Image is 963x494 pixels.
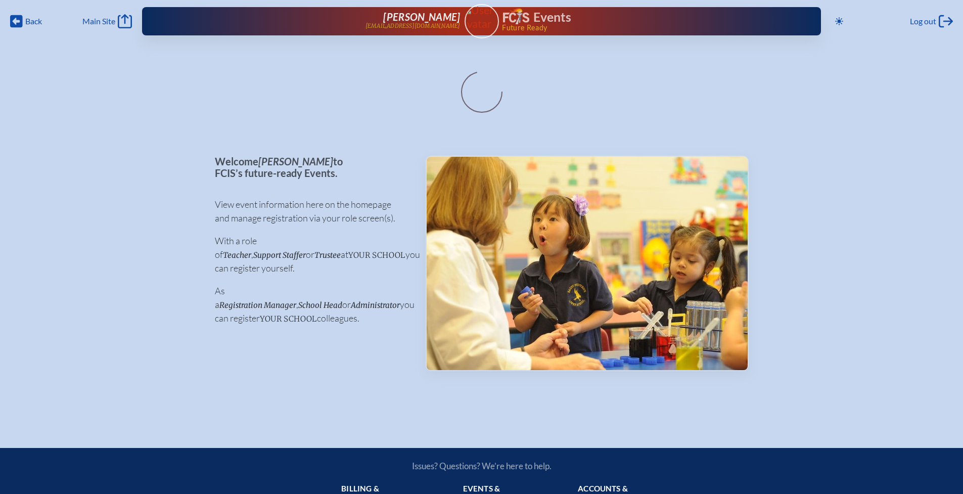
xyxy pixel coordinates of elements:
[383,11,460,23] span: [PERSON_NAME]
[460,4,503,30] img: User Avatar
[223,250,251,260] span: Teacher
[82,14,132,28] a: Main Site
[260,314,317,324] span: your school
[351,300,400,310] span: Administrator
[348,250,405,260] span: your school
[174,11,461,31] a: [PERSON_NAME][EMAIL_ADDRESS][DOMAIN_NAME]
[215,234,409,275] p: With a role of , or at you can register yourself.
[298,300,342,310] span: School Head
[219,300,296,310] span: Registration Manager
[215,198,409,225] p: View event information here on the homepage and manage registration via your role screen(s).
[304,461,660,471] p: Issues? Questions? We’re here to help.
[910,16,936,26] span: Log out
[253,250,306,260] span: Support Staffer
[215,156,409,178] p: Welcome to FCIS’s future-ready Events.
[427,157,748,370] img: Events
[215,284,409,325] p: As a , or you can register colleagues.
[365,23,461,29] p: [EMAIL_ADDRESS][DOMAIN_NAME]
[502,24,789,31] span: Future Ready
[314,250,341,260] span: Trustee
[25,16,42,26] span: Back
[82,16,115,26] span: Main Site
[258,155,333,167] span: [PERSON_NAME]
[465,4,499,38] a: User Avatar
[503,8,789,31] div: FCIS Events — Future ready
